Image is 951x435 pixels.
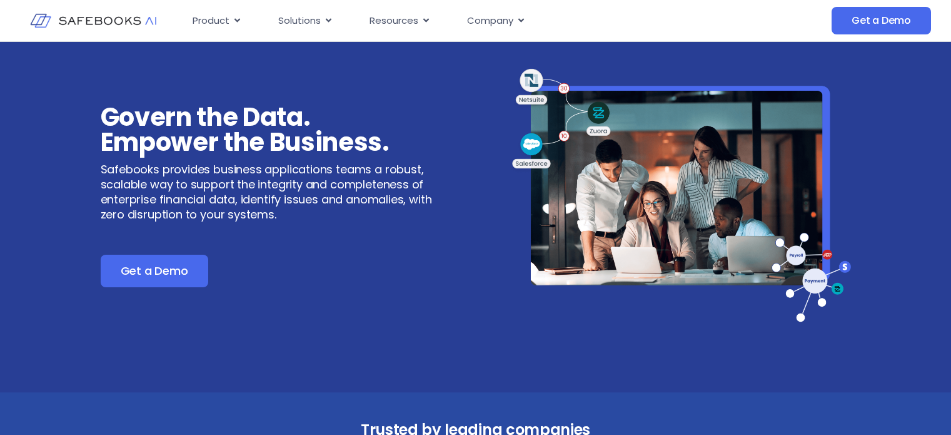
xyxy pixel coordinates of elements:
div: Menu Toggle [183,9,723,33]
span: Product [193,14,229,28]
a: Get a Demo [832,7,931,34]
a: Get a Demo [101,255,208,287]
h3: Govern the Data. Empower the Business. [101,105,445,155]
p: Safebooks provides business applications teams a robust, scalable way to support the integrity an... [101,162,445,222]
img: Safebooks for Business Applications Teams 1 [507,67,851,322]
span: Get a Demo [121,265,188,277]
nav: Menu [183,9,723,33]
span: Company [467,14,513,28]
span: Get a Demo [852,14,911,27]
span: Solutions [278,14,321,28]
span: Resources [370,14,418,28]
